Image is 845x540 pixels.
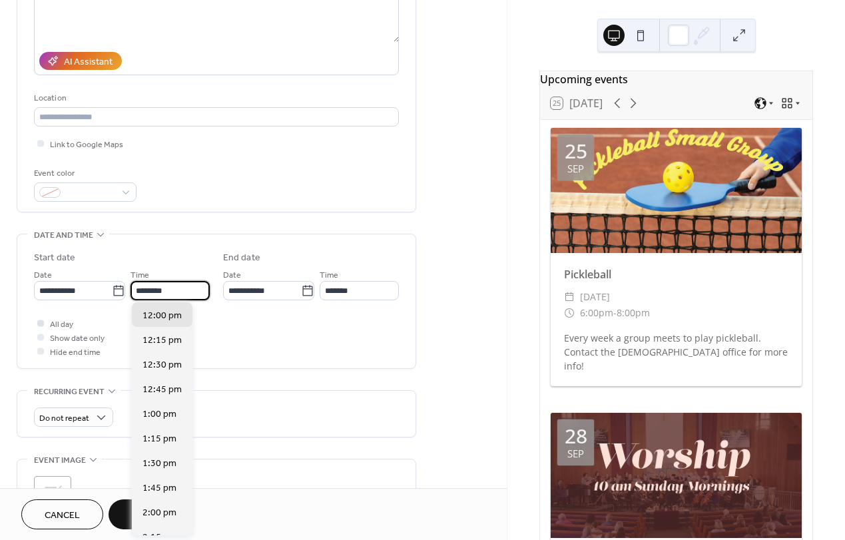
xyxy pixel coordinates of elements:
div: Sep [567,164,584,174]
span: 1:15 pm [142,431,176,445]
span: Date [34,268,52,282]
div: 28 [565,426,587,446]
span: All day [50,318,73,332]
span: Show date only [50,332,105,346]
span: [DATE] [580,289,610,305]
span: 6:00pm [580,305,613,321]
span: 1:45 pm [142,481,176,495]
div: 25 [565,141,587,161]
span: Date [223,268,241,282]
span: Recurring event [34,385,105,399]
button: AI Assistant [39,52,122,70]
div: ​ [564,289,575,305]
div: ; [34,476,71,513]
div: End date [223,251,260,265]
span: 2:00 pm [142,505,176,519]
span: 12:15 pm [142,333,182,347]
span: 12:45 pm [142,382,182,396]
span: 12:00 pm [142,308,182,322]
span: 8:00pm [617,305,650,321]
span: 12:30 pm [142,358,182,372]
span: 1:30 pm [142,456,176,470]
span: - [613,305,617,321]
div: Start date [34,251,75,265]
div: Location [34,91,396,105]
div: ​ [564,305,575,321]
span: Date and time [34,228,93,242]
span: Time [320,268,338,282]
span: Cancel [45,509,80,523]
span: Event image [34,453,86,467]
button: Cancel [21,499,103,529]
span: Link to Google Maps [50,138,123,152]
span: Hide end time [50,346,101,360]
div: Pickleball [551,266,802,282]
span: 1:00 pm [142,407,176,421]
div: AI Assistant [64,55,113,69]
div: Upcoming events [540,71,812,87]
button: Save [109,499,177,529]
span: Time [131,268,149,282]
span: Do not repeat [39,411,89,426]
div: Sep [567,449,584,459]
div: Every week a group meets to play pickleball. Contact the [DEMOGRAPHIC_DATA] office for more info! [551,331,802,373]
div: Event color [34,166,134,180]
